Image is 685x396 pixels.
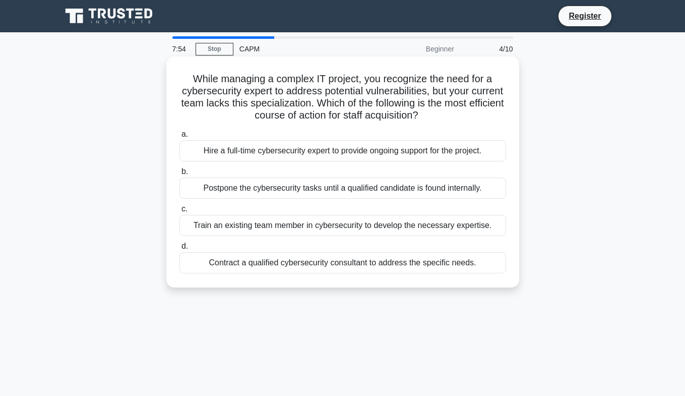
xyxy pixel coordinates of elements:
[196,43,233,55] a: Stop
[372,39,460,59] div: Beginner
[181,242,188,250] span: d.
[233,39,372,59] div: CAPM
[460,39,519,59] div: 4/10
[563,10,607,22] a: Register
[179,140,506,161] div: Hire a full-time cybersecurity expert to provide ongoing support for the project.
[178,73,507,122] h5: While managing a complex IT project, you recognize the need for a cybersecurity expert to address...
[179,215,506,236] div: Train an existing team member in cybersecurity to develop the necessary expertise.
[181,130,188,138] span: a.
[179,252,506,273] div: Contract a qualified cybersecurity consultant to address the specific needs.
[166,39,196,59] div: 7:54
[181,167,188,176] span: b.
[179,178,506,199] div: Postpone the cybersecurity tasks until a qualified candidate is found internally.
[181,204,188,213] span: c.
